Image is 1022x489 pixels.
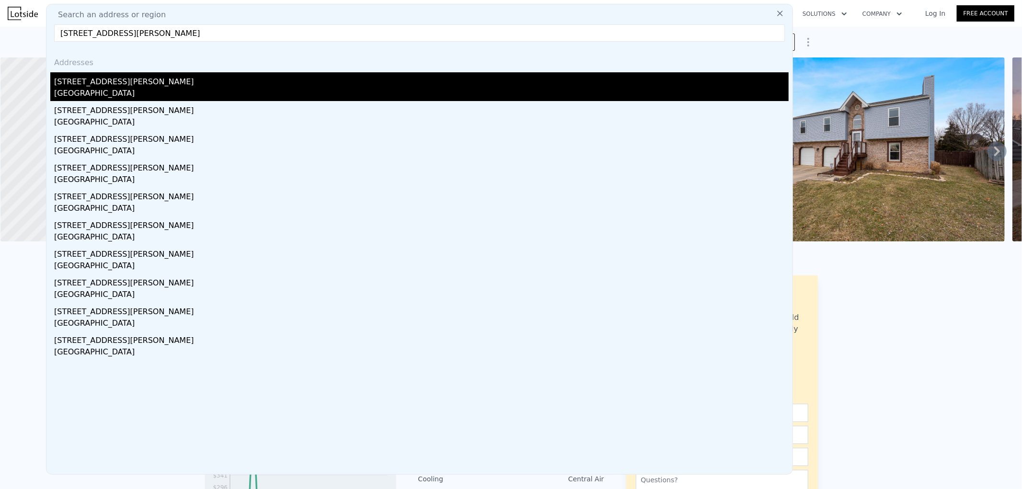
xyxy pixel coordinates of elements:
div: [GEOGRAPHIC_DATA] [54,145,789,159]
div: [STREET_ADDRESS][PERSON_NAME] [54,273,789,289]
div: [GEOGRAPHIC_DATA] [54,289,789,302]
div: Cooling [418,474,511,484]
div: Central Air [511,474,604,484]
div: [GEOGRAPHIC_DATA] [54,88,789,101]
img: Lotside [8,7,38,20]
div: [STREET_ADDRESS][PERSON_NAME] [54,130,789,145]
div: [GEOGRAPHIC_DATA] [54,116,789,130]
div: [GEOGRAPHIC_DATA] [54,260,789,273]
span: Search an address or region [50,9,166,21]
button: Show Options [799,33,818,52]
a: Log In [914,9,957,18]
div: [GEOGRAPHIC_DATA] [54,174,789,187]
button: Solutions [795,5,855,23]
div: [GEOGRAPHIC_DATA] [54,203,789,216]
div: [STREET_ADDRESS][PERSON_NAME] [54,159,789,174]
div: [GEOGRAPHIC_DATA] [54,346,789,360]
div: [STREET_ADDRESS][PERSON_NAME] [54,245,789,260]
button: Company [855,5,910,23]
div: [STREET_ADDRESS][PERSON_NAME] [54,72,789,88]
img: Sale: 141490175 Parcel: 118628691 [724,57,1004,241]
div: [STREET_ADDRESS][PERSON_NAME] [54,331,789,346]
div: [STREET_ADDRESS][PERSON_NAME] [54,187,789,203]
div: [STREET_ADDRESS][PERSON_NAME] [54,101,789,116]
div: [STREET_ADDRESS][PERSON_NAME] [54,302,789,318]
input: Enter an address, city, region, neighborhood or zip code [54,24,785,42]
div: [STREET_ADDRESS][PERSON_NAME] [54,216,789,231]
div: [GEOGRAPHIC_DATA] [54,318,789,331]
div: Addresses [50,49,789,72]
tspan: $341 [213,472,228,479]
a: Free Account [957,5,1014,22]
div: [GEOGRAPHIC_DATA] [54,231,789,245]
